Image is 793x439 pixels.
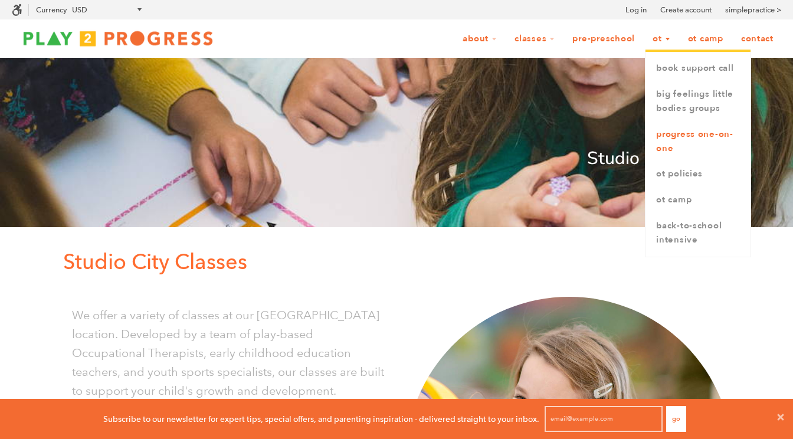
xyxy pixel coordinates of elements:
[645,161,751,187] a: OT Policies
[545,406,663,432] input: email@example.com
[645,81,751,122] a: Big Feelings Little Bodies Groups
[455,28,504,50] a: About
[103,412,539,425] p: Subscribe to our newsletter for expert tips, special offers, and parenting inspiration - delivere...
[625,4,647,16] a: Log in
[36,5,67,14] label: Currency
[660,4,712,16] a: Create account
[72,306,388,400] p: We offer a variety of classes at our [GEOGRAPHIC_DATA] location. Developed by a team of play-base...
[645,28,678,50] a: OT
[507,28,562,50] a: Classes
[645,213,751,253] a: Back-to-School Intensive
[733,28,781,50] a: Contact
[666,406,686,432] button: Go
[645,55,751,81] a: book support call
[725,4,781,16] a: simplepractice >
[565,28,643,50] a: Pre-Preschool
[12,27,224,50] img: Play2Progress logo
[645,122,751,162] a: Progress One-on-One
[680,28,731,50] a: OT Camp
[51,145,742,173] p: Studio City Classes
[63,245,742,279] p: Studio City Classes
[645,187,751,213] a: OT Camp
